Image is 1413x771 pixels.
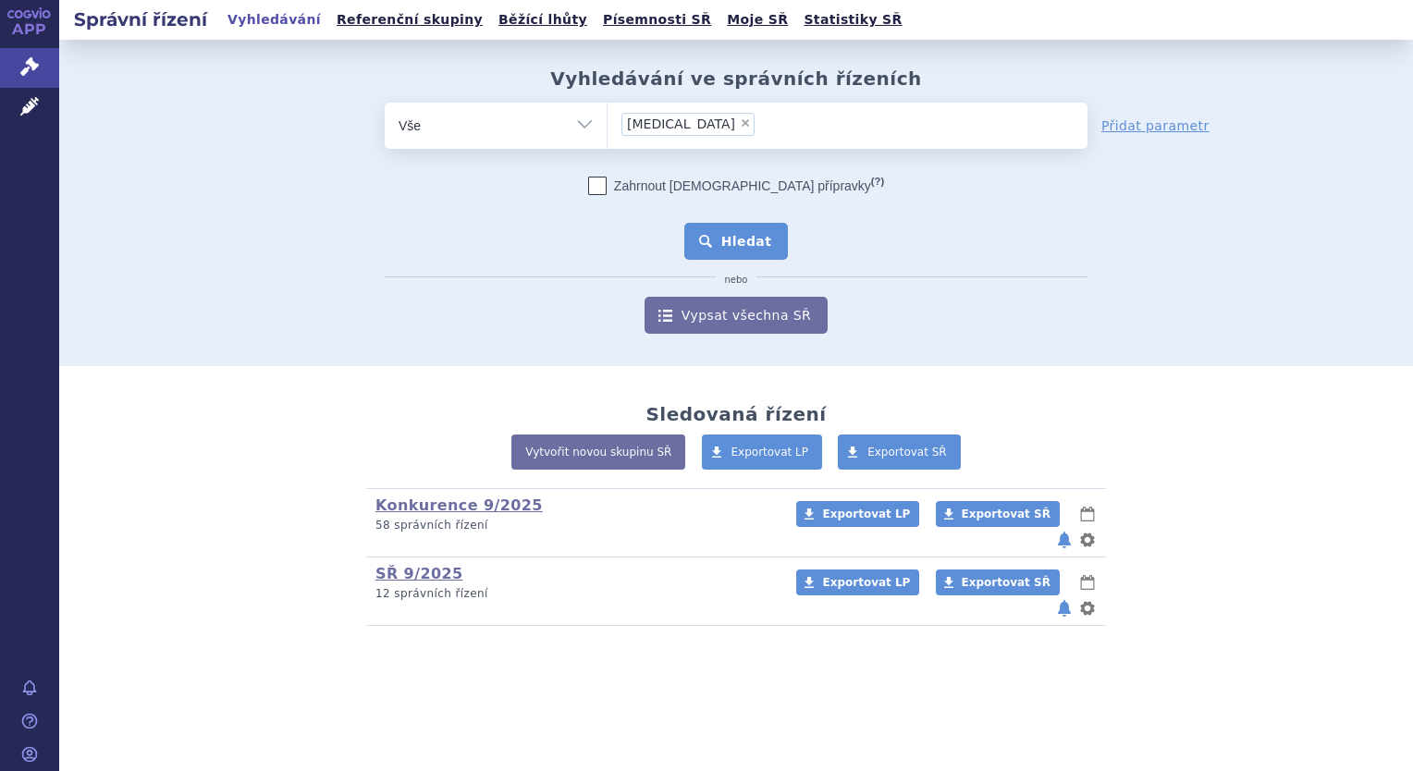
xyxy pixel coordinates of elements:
[760,112,838,135] input: [MEDICAL_DATA]
[1078,529,1097,551] button: nastavení
[1101,116,1210,135] a: Přidat parametr
[645,403,826,425] h2: Sledovaná řízení
[798,7,907,32] a: Statistiky SŘ
[375,496,543,514] a: Konkurence 9/2025
[731,446,809,459] span: Exportovat LP
[796,569,919,595] a: Exportovat LP
[721,7,793,32] a: Moje SŘ
[684,223,789,260] button: Hledat
[511,434,685,470] a: Vytvořit novou skupinu SŘ
[796,501,919,527] a: Exportovat LP
[962,508,1051,520] span: Exportovat SŘ
[375,565,463,582] a: SŘ 9/2025
[375,518,772,533] p: 58 správních řízení
[1078,503,1097,525] button: lhůty
[588,177,884,195] label: Zahrnout [DEMOGRAPHIC_DATA] přípravky
[59,6,222,32] h2: Správní řízení
[822,508,910,520] span: Exportovat LP
[550,67,922,90] h2: Vyhledávání ve správních řízeních
[838,434,961,470] a: Exportovat SŘ
[331,7,488,32] a: Referenční skupiny
[867,446,947,459] span: Exportovat SŘ
[222,7,326,32] a: Vyhledávání
[493,7,593,32] a: Běžící lhůty
[1055,597,1074,619] button: notifikace
[375,586,772,602] p: 12 správních řízení
[936,501,1060,527] a: Exportovat SŘ
[1078,571,1097,594] button: lhůty
[936,569,1060,595] a: Exportovat SŘ
[702,434,823,470] a: Exportovat LP
[1055,529,1074,551] button: notifikace
[740,117,751,128] span: ×
[716,275,757,286] i: nebo
[627,117,735,130] span: [MEDICAL_DATA]
[822,576,910,589] span: Exportovat LP
[871,176,884,188] abbr: (?)
[597,7,717,32] a: Písemnosti SŘ
[645,297,828,334] a: Vypsat všechna SŘ
[1078,597,1097,619] button: nastavení
[962,576,1051,589] span: Exportovat SŘ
